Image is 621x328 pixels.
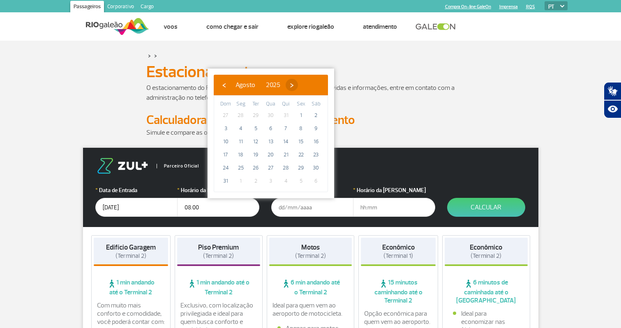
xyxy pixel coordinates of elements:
span: 3 [264,174,277,188]
a: Compra On-line GaleOn [445,4,491,9]
span: 16 [309,135,323,148]
span: 9 [309,122,323,135]
button: 2025 [261,79,286,91]
th: weekday [308,100,323,109]
a: Atendimento [363,23,397,31]
strong: Econômico [382,243,415,252]
span: 29 [249,109,262,122]
span: 11 [234,135,247,148]
span: ‹ [218,79,230,91]
span: 1 min andando até o Terminal 2 [94,278,169,296]
span: 30 [264,109,277,122]
button: Abrir recursos assistivos. [604,100,621,118]
h2: Calculadora de Tarifa do Estacionamento [146,112,475,128]
span: 1 [294,109,307,122]
label: Data de Entrada [95,186,178,195]
span: Agosto [235,81,255,89]
th: weekday [263,100,279,109]
a: Cargo [137,1,157,14]
th: weekday [233,100,249,109]
strong: Edifício Garagem [106,243,156,252]
span: 27 [264,161,277,174]
span: 23 [309,148,323,161]
span: 22 [294,148,307,161]
th: weekday [248,100,263,109]
span: 28 [279,161,293,174]
span: 7 [279,122,293,135]
span: 17 [219,148,232,161]
span: 6 [309,174,323,188]
span: 5 [249,122,262,135]
span: (Terminal 2) [203,252,234,260]
a: > [154,51,157,60]
a: RQS [526,4,535,9]
span: 4 [234,122,247,135]
span: 21 [279,148,293,161]
a: Passageiros [70,1,104,14]
span: 20 [264,148,277,161]
span: 13 [264,135,277,148]
p: O estacionamento do RIOgaleão é administrado pela Estapar. Para dúvidas e informações, entre em c... [146,83,475,103]
span: 26 [249,161,262,174]
span: 2025 [266,81,280,89]
span: 19 [249,148,262,161]
span: 15 [294,135,307,148]
span: 5 [294,174,307,188]
a: Corporativo [104,1,137,14]
span: 2 [249,174,262,188]
input: hh:mm [353,198,435,217]
span: 6 minutos de caminhada até o [GEOGRAPHIC_DATA] [445,278,528,305]
span: 6 min andando até o Terminal 2 [269,278,352,296]
span: 1 [234,174,247,188]
label: Horário da [PERSON_NAME] [353,186,435,195]
span: 18 [234,148,247,161]
strong: Piso Premium [198,243,239,252]
span: 31 [279,109,293,122]
h1: Estacionamento [146,65,475,79]
p: Opção econômica para quem vem ao aeroporto. [364,310,432,326]
div: Plugin de acessibilidade da Hand Talk. [604,82,621,118]
input: dd/mm/aaaa [95,198,178,217]
span: (Terminal 2) [115,252,146,260]
span: 28 [234,109,247,122]
span: 25 [234,161,247,174]
input: hh:mm [177,198,259,217]
span: 27 [219,109,232,122]
label: Horário da Entrada [177,186,259,195]
button: › [286,79,298,91]
span: 14 [279,135,293,148]
th: weekday [218,100,233,109]
span: 15 minutos caminhando até o Terminal 2 [361,278,436,305]
span: 10 [219,135,232,148]
input: dd/mm/aaaa [271,198,353,217]
strong: Motos [301,243,320,252]
a: > [148,51,151,60]
th: weekday [293,100,309,109]
span: 12 [249,135,262,148]
span: (Terminal 2) [471,252,501,260]
th: weekday [278,100,293,109]
bs-datepicker-navigation-view: ​ ​ ​ [218,80,298,88]
span: 24 [219,161,232,174]
a: Voos [164,23,178,31]
button: Calcular [447,198,525,217]
span: (Terminal 2) [295,252,326,260]
bs-datepicker-container: calendar [208,69,334,198]
span: (Terminal 1) [383,252,413,260]
span: 2 [309,109,323,122]
button: Agosto [230,79,261,91]
span: 30 [309,161,323,174]
a: Explore RIOgaleão [287,23,334,31]
p: Ideal para quem vem ao aeroporto de motocicleta. [272,301,349,318]
a: Como chegar e sair [206,23,259,31]
span: 3 [219,122,232,135]
span: 8 [294,122,307,135]
span: 29 [294,161,307,174]
button: Abrir tradutor de língua de sinais. [604,82,621,100]
img: logo-zul.png [95,158,150,174]
a: Imprensa [499,4,518,9]
span: 4 [279,174,293,188]
span: 31 [219,174,232,188]
p: Simule e compare as opções. [146,128,475,138]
